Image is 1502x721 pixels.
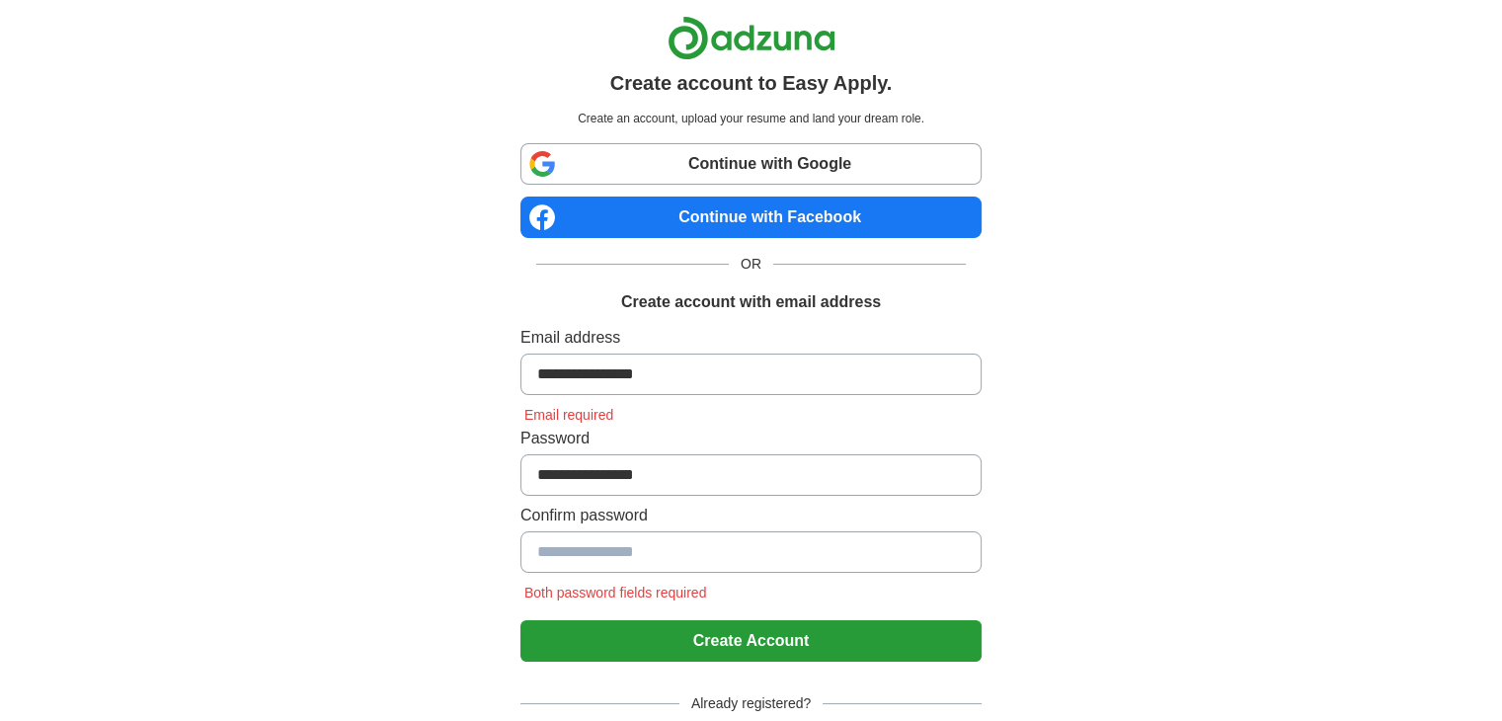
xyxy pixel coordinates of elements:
[679,693,823,714] span: Already registered?
[520,504,982,527] label: Confirm password
[520,197,982,238] a: Continue with Facebook
[524,110,978,127] p: Create an account, upload your resume and land your dream role.
[520,585,710,601] span: Both password fields required
[729,254,773,275] span: OR
[520,326,982,350] label: Email address
[520,620,982,662] button: Create Account
[520,143,982,185] a: Continue with Google
[520,427,982,450] label: Password
[520,407,617,423] span: Email required
[668,16,835,60] img: Adzuna logo
[621,290,881,314] h1: Create account with email address
[610,68,893,98] h1: Create account to Easy Apply.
